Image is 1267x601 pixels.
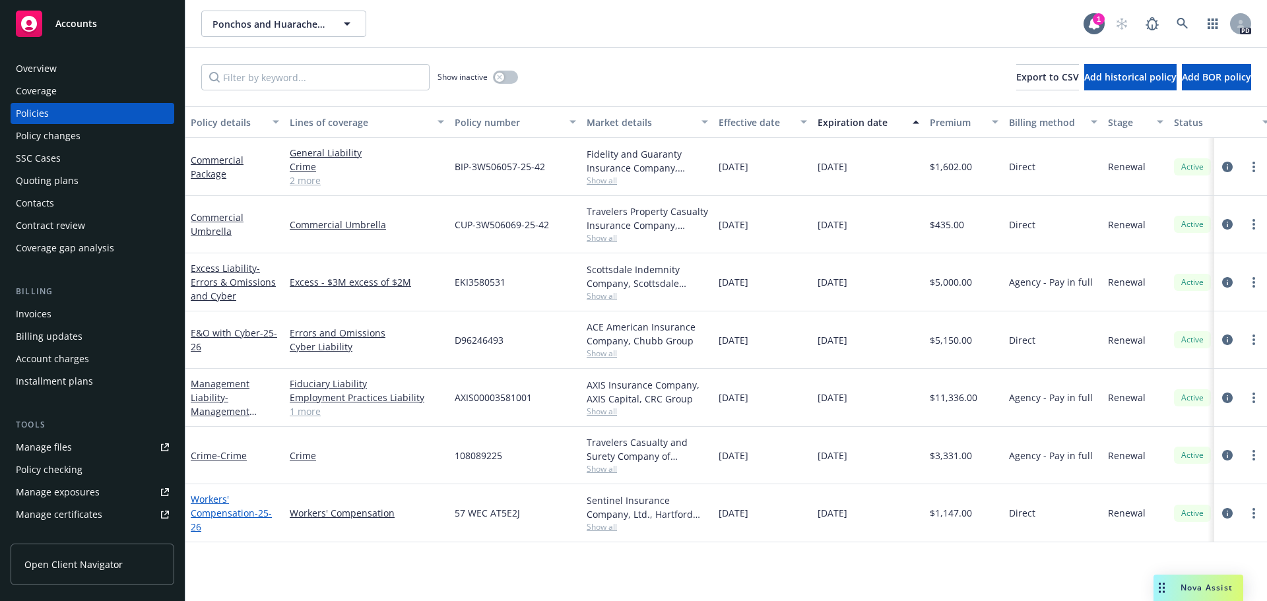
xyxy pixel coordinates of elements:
[818,506,847,520] span: [DATE]
[713,106,812,138] button: Effective date
[11,437,174,458] a: Manage files
[1009,275,1093,289] span: Agency - Pay in full
[11,148,174,169] a: SSC Cases
[11,215,174,236] a: Contract review
[587,521,708,532] span: Show all
[290,340,444,354] a: Cyber Liability
[587,435,708,463] div: Travelers Casualty and Surety Company of America, Travelers Insurance, CRC Group
[16,58,57,79] div: Overview
[1009,218,1035,232] span: Direct
[1009,506,1035,520] span: Direct
[1108,115,1149,129] div: Stage
[1108,391,1146,404] span: Renewal
[191,327,277,353] a: E&O with Cyber
[1246,447,1262,463] a: more
[1009,449,1093,462] span: Agency - Pay in full
[191,493,272,533] a: Workers' Compensation
[1181,582,1233,593] span: Nova Assist
[11,193,174,214] a: Contacts
[290,275,444,289] a: Excess - $3M excess of $2M
[191,449,247,462] a: Crime
[16,348,89,369] div: Account charges
[587,348,708,359] span: Show all
[587,205,708,232] div: Travelers Property Casualty Insurance Company, Travelers Insurance
[1108,506,1146,520] span: Renewal
[1009,160,1035,174] span: Direct
[1246,332,1262,348] a: more
[818,160,847,174] span: [DATE]
[11,58,174,79] a: Overview
[719,333,748,347] span: [DATE]
[818,275,847,289] span: [DATE]
[1108,449,1146,462] span: Renewal
[16,526,78,548] div: Manage BORs
[1016,64,1079,90] button: Export to CSV
[11,125,174,146] a: Policy changes
[11,348,174,369] a: Account charges
[290,115,430,129] div: Lines of coverage
[930,275,972,289] span: $5,000.00
[1179,276,1206,288] span: Active
[11,482,174,503] span: Manage exposures
[1108,275,1146,289] span: Renewal
[719,115,793,129] div: Effective date
[930,449,972,462] span: $3,331.00
[930,391,977,404] span: $11,336.00
[1139,11,1165,37] a: Report a Bug
[455,115,562,129] div: Policy number
[581,106,713,138] button: Market details
[930,160,972,174] span: $1,602.00
[16,504,102,525] div: Manage certificates
[217,449,247,462] span: - Crime
[587,378,708,406] div: AXIS Insurance Company, AXIS Capital, CRC Group
[438,71,488,82] span: Show inactive
[11,371,174,392] a: Installment plans
[930,218,964,232] span: $435.00
[16,437,72,458] div: Manage files
[16,482,100,503] div: Manage exposures
[191,262,276,302] a: Excess Liability
[201,64,430,90] input: Filter by keyword...
[11,303,174,325] a: Invoices
[930,506,972,520] span: $1,147.00
[1109,11,1135,37] a: Start snowing
[16,215,85,236] div: Contract review
[290,377,444,391] a: Fiduciary Liability
[930,333,972,347] span: $5,150.00
[587,263,708,290] div: Scottsdale Indemnity Company, Scottsdale Insurance Company (Nationwide), RT Specialty Insurance S...
[455,449,502,462] span: 108089225
[455,506,520,520] span: 57 WEC AT5E2J
[11,504,174,525] a: Manage certificates
[290,404,444,418] a: 1 more
[587,320,708,348] div: ACE American Insurance Company, Chubb Group
[1246,505,1262,521] a: more
[1169,11,1196,37] a: Search
[587,493,708,521] div: Sentinel Insurance Company, Ltd., Hartford Insurance Group
[1219,447,1235,463] a: circleInformation
[1084,64,1177,90] button: Add historical policy
[455,160,545,174] span: BIP-3W506057-25-42
[16,103,49,124] div: Policies
[284,106,449,138] button: Lines of coverage
[1219,332,1235,348] a: circleInformation
[16,148,61,169] div: SSC Cases
[1246,390,1262,406] a: more
[11,80,174,102] a: Coverage
[1219,216,1235,232] a: circleInformation
[1084,71,1177,83] span: Add historical policy
[11,103,174,124] a: Policies
[719,218,748,232] span: [DATE]
[812,106,925,138] button: Expiration date
[818,218,847,232] span: [DATE]
[587,175,708,186] span: Show all
[24,557,123,571] span: Open Client Navigator
[1108,160,1146,174] span: Renewal
[1093,13,1105,25] div: 1
[719,391,748,404] span: [DATE]
[290,326,444,340] a: Errors and Omissions
[719,506,748,520] span: [DATE]
[11,326,174,347] a: Billing updates
[1108,333,1146,347] span: Renewal
[16,193,54,214] div: Contacts
[11,285,174,298] div: Billing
